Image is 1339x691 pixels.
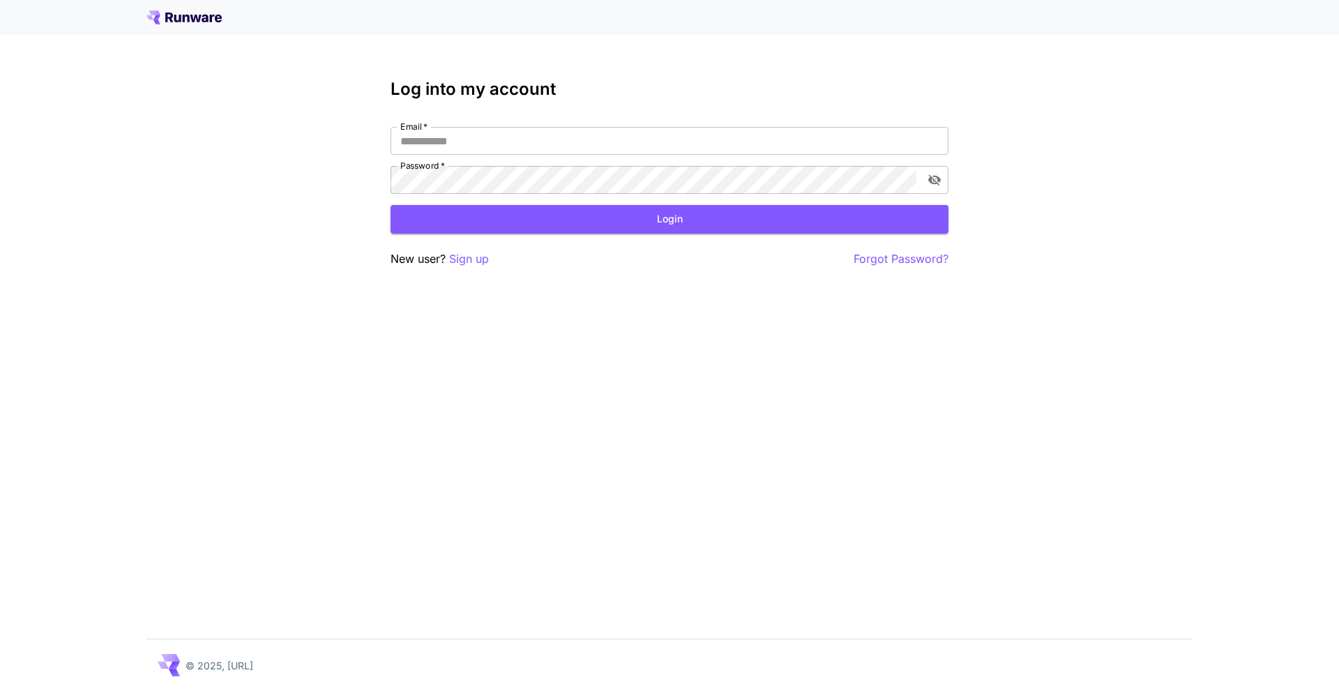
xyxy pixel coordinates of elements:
button: Login [391,205,948,234]
p: © 2025, [URL] [186,658,253,673]
p: New user? [391,250,489,268]
button: Forgot Password? [854,250,948,268]
button: Sign up [449,250,489,268]
label: Email [400,121,428,132]
h3: Log into my account [391,79,948,99]
button: toggle password visibility [922,167,947,192]
label: Password [400,160,445,172]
